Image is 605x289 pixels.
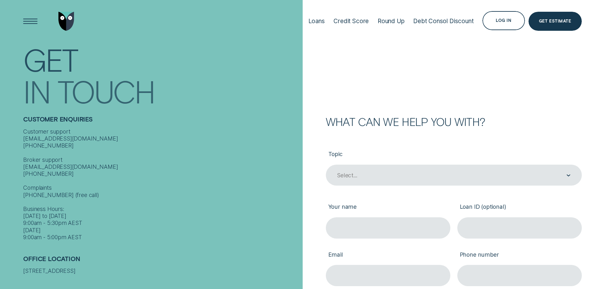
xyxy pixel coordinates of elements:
[326,198,450,217] label: Your name
[333,17,369,25] div: Credit Score
[413,17,474,25] div: Debt Consol Discount
[23,76,50,106] div: In
[23,115,299,128] h2: Customer Enquiries
[378,17,405,25] div: Round Up
[326,145,582,164] label: Topic
[528,12,582,31] a: Get Estimate
[23,128,299,241] div: Customer support [EMAIL_ADDRESS][DOMAIN_NAME] [PHONE_NUMBER] Broker support [EMAIL_ADDRESS][DOMAI...
[23,42,299,101] h1: Get In Touch
[337,172,357,179] div: Select...
[482,11,525,30] button: Log in
[23,255,299,268] h2: Office Location
[308,17,325,25] div: Loans
[57,76,155,106] div: Touch
[21,12,40,31] button: Open Menu
[23,45,77,74] div: Get
[58,12,74,31] img: Wisr
[326,246,450,265] label: Email
[326,116,582,127] h2: What can we help you with?
[457,198,582,217] label: Loan ID (optional)
[23,267,299,274] div: [STREET_ADDRESS]
[457,246,582,265] label: Phone number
